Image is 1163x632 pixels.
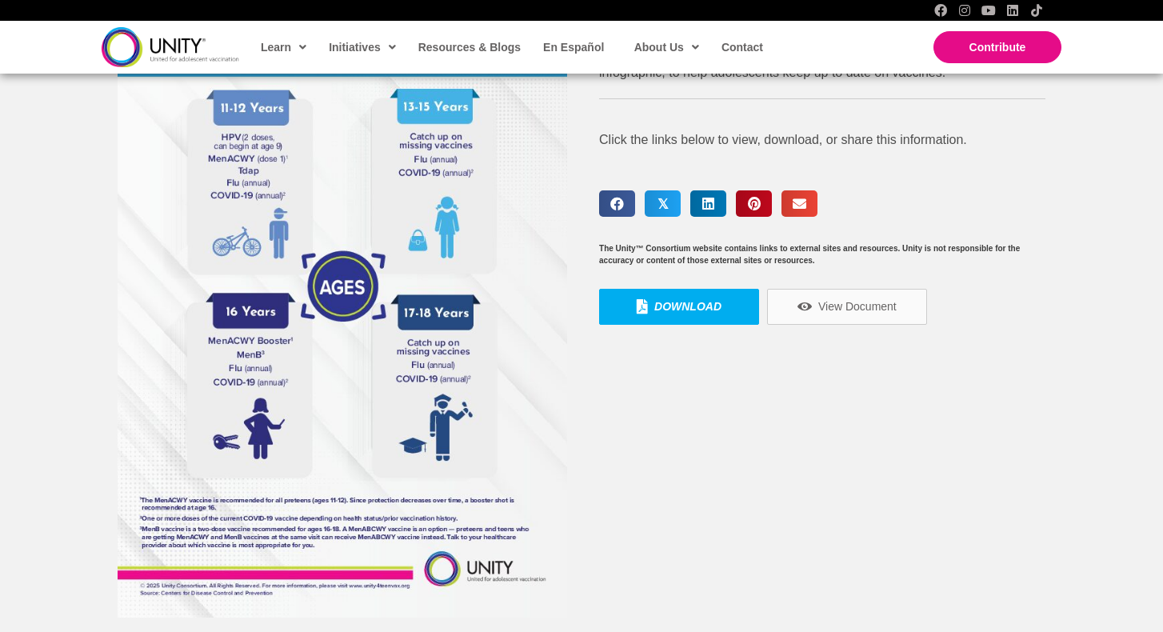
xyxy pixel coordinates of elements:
a: YouTube [982,4,995,17]
span: Contact [721,41,763,54]
span: Learn [261,35,306,59]
a: Facebook [934,4,947,17]
a: LinkedIn [1006,4,1019,17]
a: About Us [626,29,705,66]
a: Contribute [933,31,1061,63]
a: En Español [535,29,610,66]
span: Resources & Blogs [418,41,521,54]
a: Contact [713,29,769,66]
i: 𝕏 [657,197,669,210]
p: Click the links below to view, download, or share this information. [599,128,1045,152]
img: unity-logo-dark [102,27,239,66]
span: Contribute [969,41,1026,54]
a: Download [599,289,759,325]
a: View Document [767,289,927,325]
span: The Unity™ Consortium website contains links to external sites and resources. Unity is not respon... [599,244,1020,265]
span: About Us [634,35,699,59]
a: 𝕏 [645,190,681,217]
a: Instagram [958,4,971,17]
span: View Document [818,299,897,314]
span: En Español [543,41,604,54]
span: Initiatives [329,35,396,59]
span: Download [654,299,721,314]
a: Resources & Blogs [410,29,527,66]
a: TikTok [1030,4,1043,17]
